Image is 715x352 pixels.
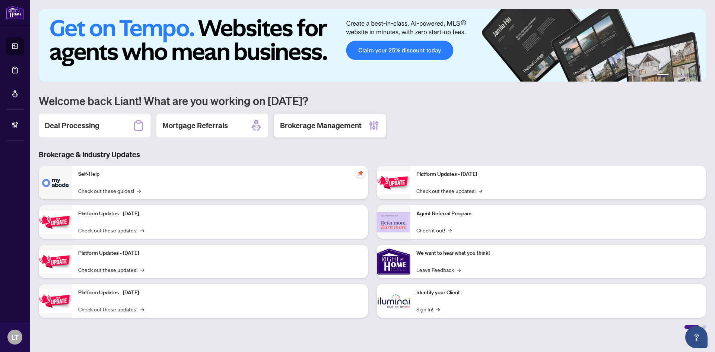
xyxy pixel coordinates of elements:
[377,284,410,318] img: Identify your Client
[416,210,700,218] p: Agent Referral Program
[78,210,362,218] p: Platform Updates - [DATE]
[162,120,228,131] h2: Mortgage Referrals
[416,289,700,297] p: Identify your Client
[356,169,365,178] span: pushpin
[39,250,72,273] img: Platform Updates - July 21, 2025
[436,305,440,313] span: →
[78,187,141,195] a: Check out these guides!→
[416,170,700,178] p: Platform Updates - [DATE]
[78,289,362,297] p: Platform Updates - [DATE]
[140,226,144,234] span: →
[78,266,144,274] a: Check out these updates!→
[137,187,141,195] span: →
[377,212,410,232] img: Agent Referral Program
[377,171,410,194] img: Platform Updates - June 23, 2025
[416,305,440,313] a: Sign In!→
[39,9,706,82] img: Slide 0
[479,187,482,195] span: →
[39,289,72,313] img: Platform Updates - July 8, 2025
[140,266,144,274] span: →
[6,6,24,19] img: logo
[678,74,681,77] button: 3
[696,74,699,77] button: 6
[416,226,452,234] a: Check it out!→
[78,170,362,178] p: Self-Help
[78,305,144,313] a: Check out these updates!→
[377,245,410,278] img: We want to hear what you think!
[416,249,700,257] p: We want to hear what you think!
[690,74,693,77] button: 5
[12,332,19,342] span: LT
[45,120,99,131] h2: Deal Processing
[672,74,675,77] button: 2
[39,93,706,108] h1: Welcome back Liant! What are you working on [DATE]?
[280,120,362,131] h2: Brokerage Management
[416,187,482,195] a: Check out these updates!→
[657,74,669,77] button: 1
[457,266,461,274] span: →
[39,166,72,199] img: Self-Help
[685,326,708,348] button: Open asap
[140,305,144,313] span: →
[78,226,144,234] a: Check out these updates!→
[684,74,687,77] button: 4
[39,210,72,234] img: Platform Updates - September 16, 2025
[416,266,461,274] a: Leave Feedback→
[78,249,362,257] p: Platform Updates - [DATE]
[448,226,452,234] span: →
[39,149,706,160] h3: Brokerage & Industry Updates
